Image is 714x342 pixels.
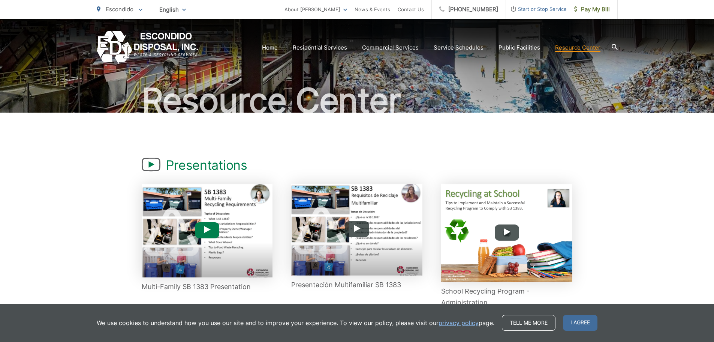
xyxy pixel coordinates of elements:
a: News & Events [355,5,390,14]
a: Public Facilities [498,43,540,52]
span: Escondido [106,6,133,13]
p: Multi-Family SB 1383 Presentation [142,281,273,292]
h2: Resource Center [97,82,618,119]
a: About [PERSON_NAME] [284,5,347,14]
span: I agree [563,315,597,331]
a: EDCD logo. Return to the homepage. [97,31,198,64]
button: Play Button [495,224,519,241]
img: Multi-Family SB 1383 Presentation video thumbnail [142,184,273,277]
a: Residential Services [293,43,347,52]
button: Play Button [195,222,219,238]
span: Pay My Bill [574,5,610,14]
img: Presentación Multifamiliar SB 1383 video thumbnail [291,184,422,276]
p: Presentación Multifamiliar SB 1383 [291,279,422,291]
a: Resource Center [555,43,600,52]
h1: Presentations [166,158,247,173]
p: School Recycling Program - Administration [441,286,572,308]
img: School Recycling Program - Administration video thumbnail [441,184,572,282]
button: Play Button [345,221,369,237]
a: Home [262,43,278,52]
span: English [154,3,192,16]
a: Service Schedules [434,43,483,52]
a: privacy policy [439,318,479,327]
a: Commercial Services [362,43,419,52]
p: We use cookies to understand how you use our site and to improve your experience. To view our pol... [97,318,494,327]
a: Tell me more [502,315,555,331]
a: Contact Us [398,5,424,14]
